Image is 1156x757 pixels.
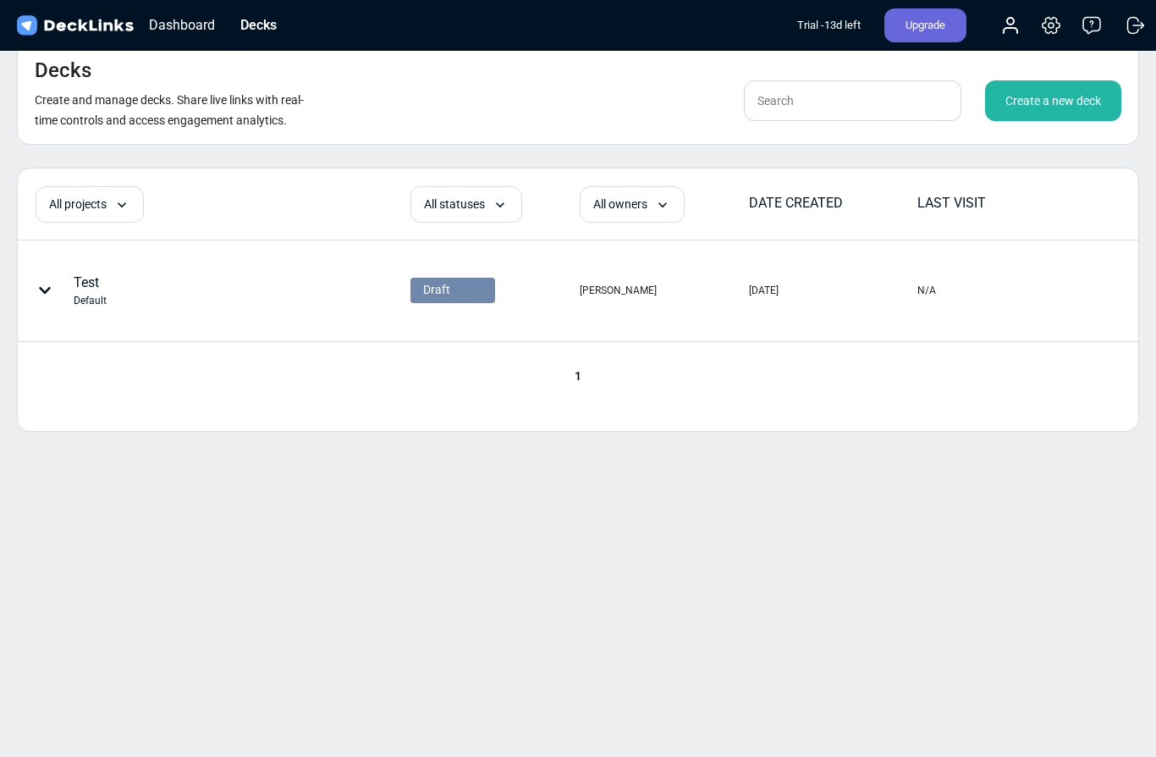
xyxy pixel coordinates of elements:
div: [DATE] [749,283,779,298]
div: Upgrade [884,8,966,42]
div: Test [74,273,107,308]
span: Draft [423,281,450,299]
div: Default [74,293,107,308]
div: LAST VISIT [917,193,1084,213]
div: N/A [917,283,936,298]
div: All projects [36,186,144,223]
div: Trial - 13 d left [797,8,861,42]
img: DeckLinks [14,14,136,38]
div: All statuses [410,186,522,223]
input: Search [744,80,961,121]
span: 1 [566,369,590,383]
div: Create a new deck [985,80,1121,121]
div: DATE CREATED [749,193,916,213]
div: [PERSON_NAME] [580,283,657,298]
div: Decks [232,14,285,36]
small: Create and manage decks. Share live links with real-time controls and access engagement analytics. [35,93,304,127]
div: Dashboard [140,14,223,36]
div: All owners [580,186,685,223]
h4: Decks [35,58,91,83]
